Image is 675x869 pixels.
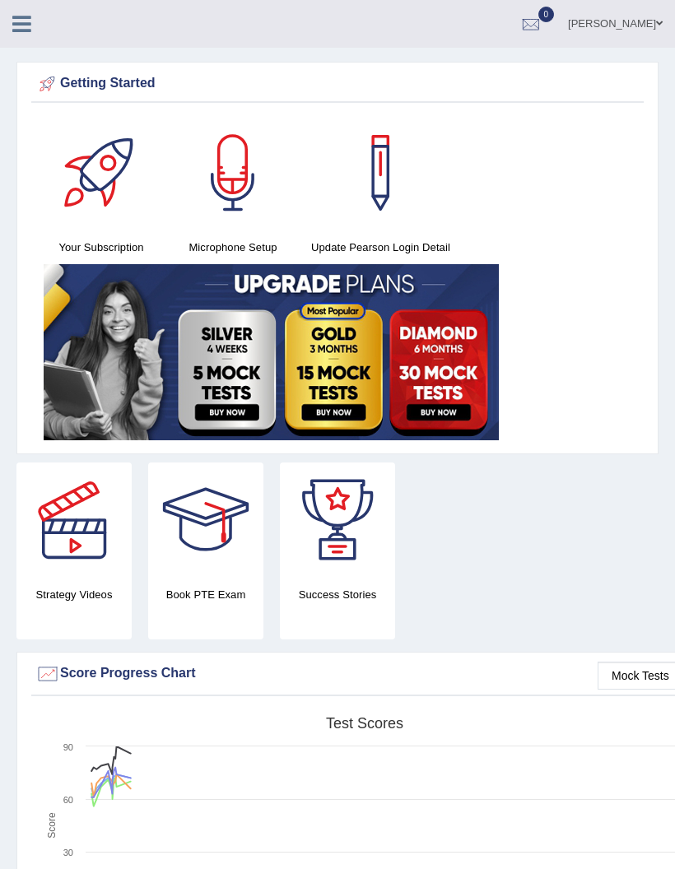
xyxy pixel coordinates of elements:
h4: Strategy Videos [16,586,132,603]
tspan: Test scores [326,715,403,732]
text: 90 [63,742,73,752]
img: small5.jpg [44,264,499,440]
tspan: Score [46,812,58,839]
h4: Update Pearson Login Detail [307,239,454,256]
h4: Microphone Setup [175,239,291,256]
div: Getting Started [35,72,640,96]
text: 60 [63,795,73,805]
span: 0 [538,7,555,22]
text: 30 [63,848,73,857]
h4: Success Stories [280,586,395,603]
h4: Your Subscription [44,239,159,256]
h4: Book PTE Exam [148,586,263,603]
